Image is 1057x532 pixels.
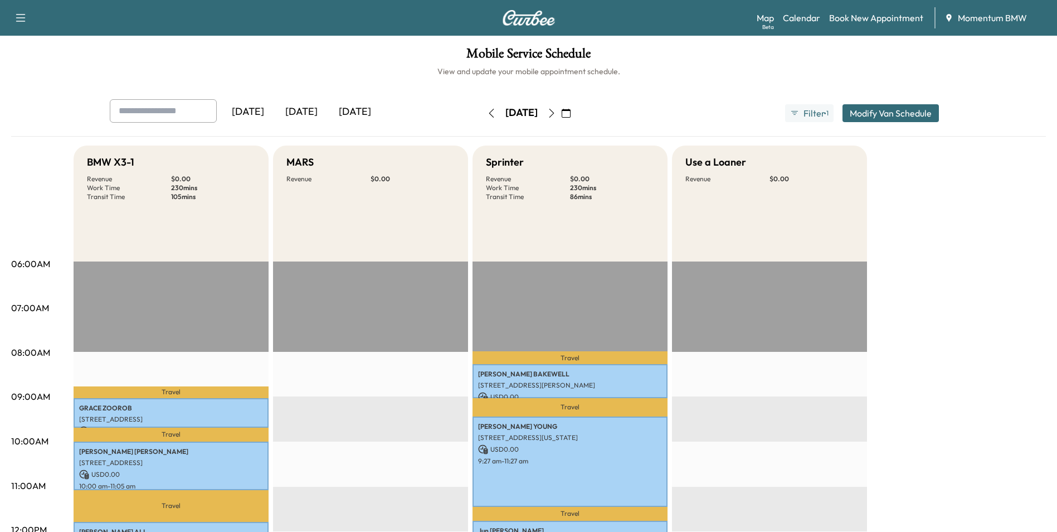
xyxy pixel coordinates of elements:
[505,106,538,120] div: [DATE]
[87,183,171,192] p: Work Time
[502,10,556,26] img: Curbee Logo
[11,301,49,315] p: 07:00AM
[286,154,314,170] h5: MARS
[570,175,654,183] p: $ 0.00
[79,415,263,424] p: [STREET_ADDRESS]
[473,351,668,364] p: Travel
[826,109,829,118] span: 1
[478,381,662,390] p: [STREET_ADDRESS][PERSON_NAME]
[328,99,382,125] div: [DATE]
[803,107,824,120] span: Filter
[478,444,662,454] p: USD 0.00
[11,47,1046,66] h1: Mobile Service Schedule
[275,99,328,125] div: [DATE]
[757,11,774,25] a: MapBeta
[486,154,524,170] h5: Sprinter
[769,175,854,183] p: $ 0.00
[570,183,654,192] p: 230 mins
[221,99,275,125] div: [DATE]
[79,404,263,413] p: GRACE ZOOROB
[74,386,269,398] p: Travel
[478,392,662,402] p: USD 0.00
[286,175,371,183] p: Revenue
[371,175,455,183] p: $ 0.00
[79,426,263,436] p: USD 0.00
[79,482,263,491] p: 10:00 am - 11:05 am
[171,175,255,183] p: $ 0.00
[79,458,263,467] p: [STREET_ADDRESS]
[785,104,833,122] button: Filter●1
[11,390,50,403] p: 09:00AM
[11,434,48,448] p: 10:00AM
[79,447,263,456] p: [PERSON_NAME] [PERSON_NAME]
[685,154,746,170] h5: Use a Loaner
[842,104,939,122] button: Modify Van Schedule
[486,183,570,192] p: Work Time
[87,175,171,183] p: Revenue
[11,257,50,270] p: 06:00AM
[473,507,668,521] p: Travel
[79,470,263,480] p: USD 0.00
[783,11,820,25] a: Calendar
[87,192,171,201] p: Transit Time
[11,479,46,492] p: 11:00AM
[570,192,654,201] p: 86 mins
[74,428,269,441] p: Travel
[685,175,769,183] p: Revenue
[11,346,50,359] p: 08:00AM
[74,490,269,522] p: Travel
[171,192,255,201] p: 105 mins
[824,110,826,116] span: ●
[762,23,774,31] div: Beta
[829,11,923,25] a: Book New Appointment
[87,154,134,170] h5: BMW X3-1
[11,66,1046,77] h6: View and update your mobile appointment schedule.
[958,11,1027,25] span: Momentum BMW
[486,192,570,201] p: Transit Time
[478,433,662,442] p: [STREET_ADDRESS][US_STATE]
[171,183,255,192] p: 230 mins
[478,457,662,466] p: 9:27 am - 11:27 am
[473,398,668,417] p: Travel
[478,422,662,431] p: [PERSON_NAME] YOUNG
[478,370,662,379] p: [PERSON_NAME] BAKEWELL
[486,175,570,183] p: Revenue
